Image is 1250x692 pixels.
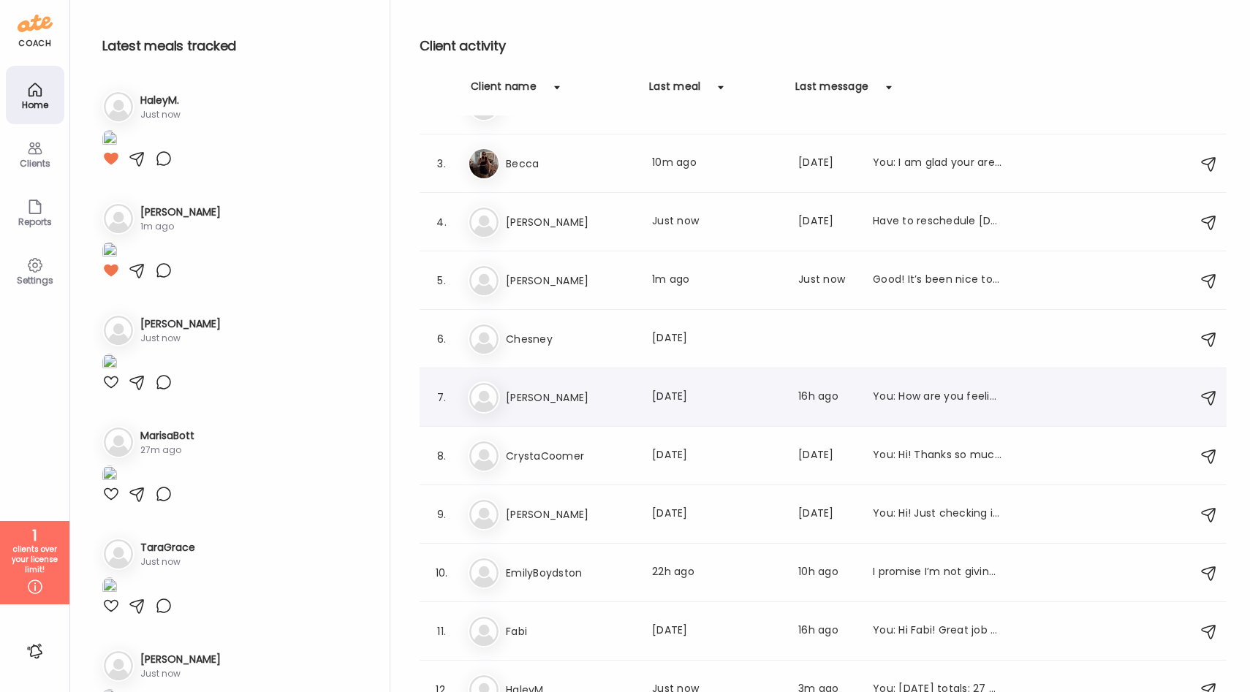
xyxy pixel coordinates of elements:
div: Just now [652,213,781,231]
div: 7. [433,389,450,406]
img: bg-avatar-default.svg [104,204,133,233]
div: You: Hi Fabi! Great job starting to track, I look forward to chatting about your interventions th... [873,623,1001,640]
h3: [PERSON_NAME] [506,213,635,231]
div: 22h ago [652,564,781,582]
img: bg-avatar-default.svg [104,316,133,345]
div: You: How are you feeling so far, I know we haven't gone over your interventions yet but just chec... [873,389,1001,406]
div: Just now [798,272,855,289]
div: Just now [140,667,221,680]
div: [DATE] [798,155,855,172]
div: You: Hi! Just checking in with how you are feeling? Dont forget to upload your food pics! :) [873,506,1001,523]
img: bg-avatar-default.svg [469,383,499,412]
img: images%2FnqEos4dlPfU1WAEMgzCZDTUbVOs2%2Fod1AcyHgEfk6CGoSie09%2FhjuqTi8cmXKXBhwzUeXG_1080 [102,130,117,150]
img: images%2FGqR2wskUdERGQuJ8prwOlAHiY6t2%2FJo32ENPVIql6JmVagFfN%2FeGChVy7QAXCcitimyV53_1080 [102,465,117,485]
h3: MarisaBott [140,428,194,444]
h3: [PERSON_NAME] [506,272,635,289]
img: bg-avatar-default.svg [104,539,133,569]
div: 9. [433,506,450,523]
div: You: I am glad your are feeling satisfied and guilt-free with your food! Keep it up :) [873,155,1001,172]
div: [DATE] [652,330,781,348]
h3: TaraGrace [140,540,195,555]
div: 10. [433,564,450,582]
h3: [PERSON_NAME] [140,205,221,220]
h3: HaleyM. [140,93,181,108]
div: Good! It’s been nice to just focus on one and not the main focus being calories! [873,272,1001,289]
div: 11. [433,623,450,640]
h2: Latest meals tracked [102,35,366,57]
img: avatars%2FvTftA8v5t4PJ4mYtYO3Iw6ljtGM2 [469,149,499,178]
div: Just now [140,108,181,121]
div: Just now [140,555,195,569]
div: [DATE] [652,623,781,640]
div: Reports [9,217,61,227]
h3: Fabi [506,623,635,640]
h3: Chesney [506,330,635,348]
div: Last message [795,79,868,102]
h2: Client activity [420,35,1227,57]
div: 4. [433,213,450,231]
div: I promise I’m not giving up. It’s been a rough few days and ended up having to put our dog down [... [873,564,1001,582]
div: 1m ago [652,272,781,289]
img: bg-avatar-default.svg [469,441,499,471]
img: bg-avatar-default.svg [469,208,499,237]
div: You: Hi! Thanks so much for your message and I totally hear you. Life gets busy, and staying on t... [873,447,1001,465]
h3: [PERSON_NAME] [140,652,221,667]
div: [DATE] [798,447,855,465]
div: [DATE] [798,213,855,231]
div: 5. [433,272,450,289]
div: [DATE] [652,447,781,465]
img: bg-avatar-default.svg [469,617,499,646]
div: 1m ago [140,220,221,233]
div: 10h ago [798,564,855,582]
div: [DATE] [652,506,781,523]
div: 16h ago [798,389,855,406]
div: 10m ago [652,155,781,172]
img: bg-avatar-default.svg [469,324,499,354]
img: bg-avatar-default.svg [469,500,499,529]
div: Clients [9,159,61,168]
div: Home [9,100,61,110]
img: images%2FULJBtPswvIRXkperZTP7bOWedJ82%2FNFGp4Ef7iDrAG0JbSUbI%2F3yQowtbsrZp36VLWAYN4_1080 [102,354,117,373]
img: bg-avatar-default.svg [104,92,133,121]
div: Client name [471,79,537,102]
div: [DATE] [798,506,855,523]
div: Last meal [649,79,700,102]
div: clients over your license limit! [5,544,64,575]
h3: [PERSON_NAME] [506,506,635,523]
div: 3. [433,155,450,172]
div: Just now [140,332,221,345]
div: Have to reschedule [DATE] - I forgot my coworkers were taking me to happy hour to celebrate my we... [873,213,1001,231]
div: 16h ago [798,623,855,640]
img: bg-avatar-default.svg [469,558,499,588]
img: bg-avatar-default.svg [104,651,133,680]
h3: [PERSON_NAME] [506,389,635,406]
div: Settings [9,275,61,285]
div: 8. [433,447,450,465]
div: 27m ago [140,444,194,457]
img: bg-avatar-default.svg [104,427,133,457]
img: images%2FyTknXZGv9KTAx1NC0SnWujXAvWt1%2FixQMgsGwxIKv6epDIbRk%2FNAg7gf3bb00ABgQ3oAAT_1080 [102,242,117,262]
div: [DATE] [652,389,781,406]
div: 1 [5,527,64,544]
h3: [PERSON_NAME] [140,316,221,332]
h3: EmilyBoydston [506,564,635,582]
img: ate [18,12,53,35]
h3: Becca [506,155,635,172]
img: images%2FLayOmlrm03Pej7Y7eD2GSUSAPdy1%2FJIN86fQKhxI083lsHybF%2FSvDWNSvYP1CaqSuYTsaq_1080 [102,577,117,597]
div: coach [18,37,51,50]
img: bg-avatar-default.svg [469,266,499,295]
div: 6. [433,330,450,348]
h3: CrystaCoomer [506,447,635,465]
